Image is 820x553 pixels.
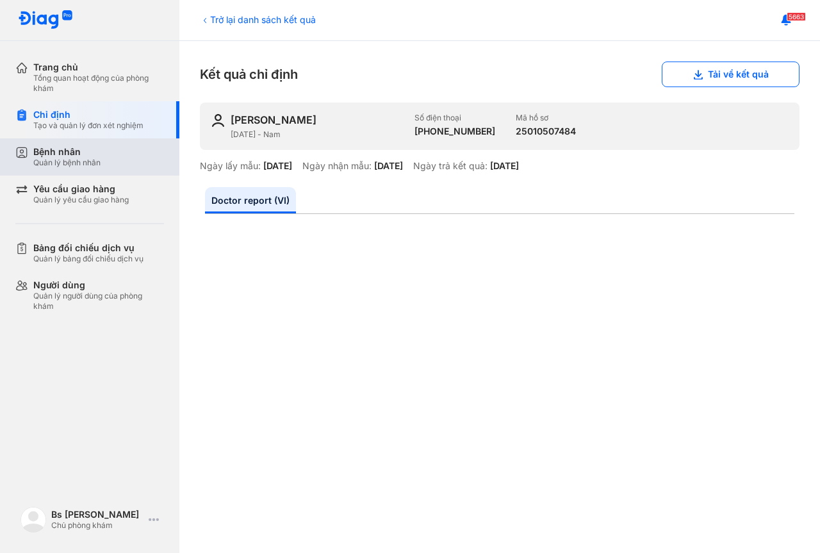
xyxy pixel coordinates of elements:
[414,113,495,123] div: Số điện thoại
[33,195,129,205] div: Quản lý yêu cầu giao hàng
[200,62,799,87] div: Kết quả chỉ định
[516,113,576,123] div: Mã hồ sơ
[33,62,164,73] div: Trang chủ
[210,113,225,128] img: user-icon
[413,160,488,172] div: Ngày trả kết quả:
[33,158,101,168] div: Quản lý bệnh nhân
[200,160,261,172] div: Ngày lấy mẫu:
[231,113,316,127] div: [PERSON_NAME]
[33,109,143,120] div: Chỉ định
[18,10,73,30] img: logo
[51,509,143,520] div: Bs [PERSON_NAME]
[374,160,403,172] div: [DATE]
[302,160,372,172] div: Ngày nhận mẫu:
[33,73,164,94] div: Tổng quan hoạt động của phòng khám
[414,126,495,137] div: [PHONE_NUMBER]
[263,160,292,172] div: [DATE]
[516,126,576,137] div: 25010507484
[33,183,129,195] div: Yêu cầu giao hàng
[33,146,101,158] div: Bệnh nhân
[33,291,164,311] div: Quản lý người dùng của phòng khám
[205,187,296,213] a: Doctor report (VI)
[231,129,404,140] div: [DATE] - Nam
[787,12,806,21] span: 5663
[490,160,519,172] div: [DATE]
[20,507,46,532] img: logo
[200,13,316,26] div: Trở lại danh sách kết quả
[51,520,143,531] div: Chủ phòng khám
[33,120,143,131] div: Tạo và quản lý đơn xét nghiệm
[33,254,143,264] div: Quản lý bảng đối chiếu dịch vụ
[33,279,164,291] div: Người dùng
[33,242,143,254] div: Bảng đối chiếu dịch vụ
[662,62,799,87] button: Tải về kết quả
